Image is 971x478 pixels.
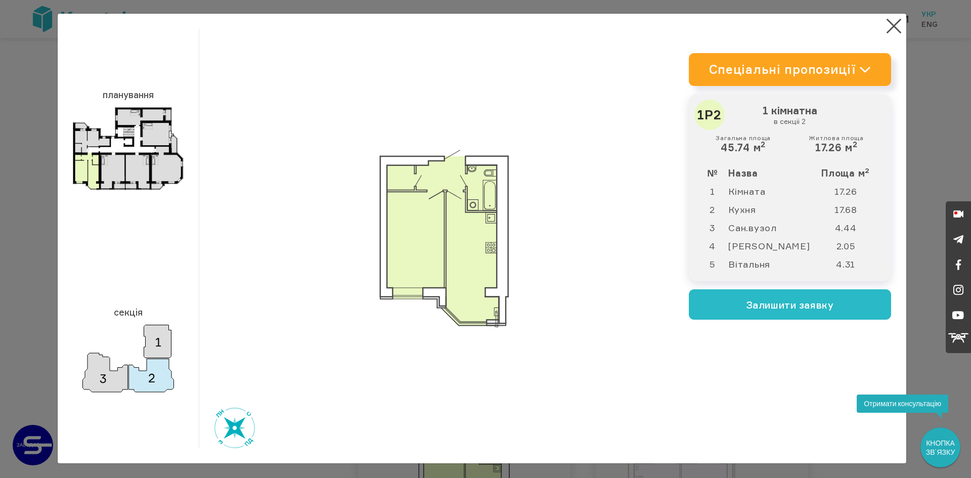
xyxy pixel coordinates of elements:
td: 2.05 [818,237,883,255]
td: Кімната [728,182,818,200]
div: 45.74 м [716,135,771,154]
h3: 1 кімнатна [697,102,883,128]
div: КНОПКА ЗВ`ЯЗКУ [921,428,959,466]
button: Залишити заявку [689,289,891,320]
th: Назва [728,164,818,182]
th: № [697,164,728,182]
td: 1 [697,182,728,200]
td: 4 [697,237,728,255]
a: Спеціальні пропозиції [689,53,891,86]
td: 4.44 [818,219,883,237]
h3: планування [73,84,184,105]
td: 4.31 [818,255,883,273]
small: в секціі 2 [699,117,880,126]
td: Вітальня [728,255,818,273]
div: 17.26 м [809,135,863,154]
sup: 2 [853,140,858,149]
sup: 2 [761,140,766,149]
td: Кухня [728,200,818,219]
small: Житлова площа [809,135,863,142]
td: 2 [697,200,728,219]
div: 1Р2 [694,100,725,130]
h3: секція [73,302,184,322]
th: Площа м [818,164,883,182]
div: Отримати консультацію [857,395,948,413]
td: 5 [697,255,728,273]
td: 3 [697,219,728,237]
img: 1r2.svg [379,150,509,328]
td: Сан.вузол [728,219,818,237]
small: Загальна площа [716,135,771,142]
button: Close [884,16,904,36]
sup: 2 [865,166,870,175]
td: 17.68 [818,200,883,219]
td: [PERSON_NAME] [728,237,818,255]
td: 17.26 [818,182,883,200]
